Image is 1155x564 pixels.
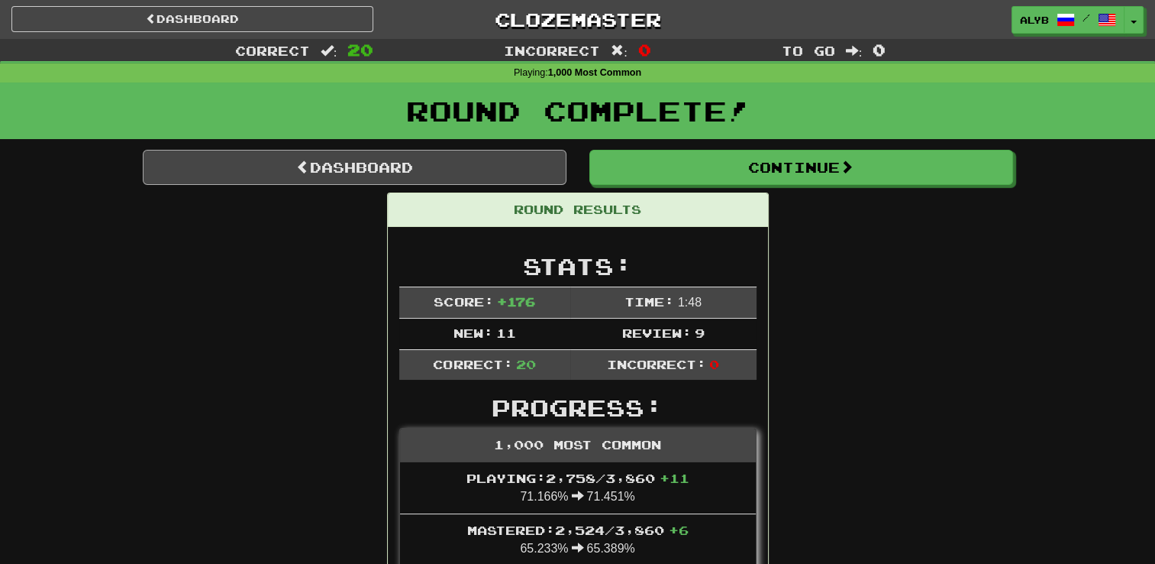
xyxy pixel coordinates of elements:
[548,67,641,78] strong: 1,000 Most Common
[466,471,689,485] span: Playing: 2,758 / 3,860
[1011,6,1124,34] a: AlyB /
[400,462,756,514] li: 71.166% 71.451%
[504,43,600,58] span: Incorrect
[695,326,705,340] span: 9
[873,41,886,59] span: 0
[235,43,310,58] span: Correct
[638,41,651,59] span: 0
[709,357,719,371] span: 0
[143,150,566,185] a: Dashboard
[453,326,492,340] span: New:
[1082,12,1090,23] span: /
[496,326,516,340] span: 11
[497,294,535,309] span: + 176
[467,523,689,537] span: Mastered: 2,524 / 3,860
[669,523,689,537] span: + 6
[434,294,493,309] span: Score:
[399,395,757,420] h2: Progress:
[589,150,1013,185] button: Continue
[607,357,706,371] span: Incorrect:
[5,96,1150,126] h1: Round Complete!
[399,254,757,279] h2: Stats:
[433,357,512,371] span: Correct:
[660,471,689,485] span: + 11
[624,294,674,309] span: Time:
[11,6,373,32] a: Dashboard
[678,296,702,309] span: 1 : 48
[321,44,337,57] span: :
[611,44,628,57] span: :
[1020,13,1049,27] span: AlyB
[846,44,863,57] span: :
[388,193,768,227] div: Round Results
[516,357,536,371] span: 20
[782,43,835,58] span: To go
[621,326,691,340] span: Review:
[347,41,373,59] span: 20
[396,6,758,33] a: Clozemaster
[400,429,756,462] div: 1,000 Most Common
